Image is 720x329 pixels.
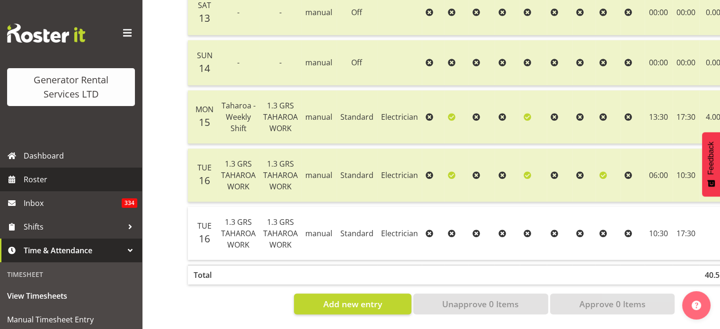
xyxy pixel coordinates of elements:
span: Sun [197,50,213,61]
td: 10:30 [645,207,673,260]
td: 06:00 [645,149,673,202]
td: 17:30 [673,207,699,260]
span: 1.3 GRS TAHAROA WORK [221,159,256,192]
span: 13 [199,11,210,25]
td: 00:00 [645,40,673,86]
span: Time & Attendance [24,243,123,258]
button: Unapprove 0 Items [413,293,548,314]
span: Add new entry [323,298,382,310]
span: Mon [196,104,213,115]
span: manual [305,57,332,68]
span: 16 [199,232,210,245]
button: Add new entry [294,293,411,314]
span: 14 [199,62,210,75]
img: Rosterit website logo [7,24,85,43]
span: Tue [197,162,212,173]
span: Tue [197,221,212,231]
span: 15 [199,116,210,129]
td: 00:00 [673,40,699,86]
button: Feedback - Show survey [702,132,720,196]
td: Standard [337,207,377,260]
span: manual [305,170,332,180]
th: Total [188,265,217,285]
span: 334 [122,198,137,208]
span: manual [305,112,332,122]
span: manual [305,7,332,18]
span: Electrician [381,112,418,122]
span: 1.3 GRS TAHAROA WORK [263,100,298,133]
span: Electrician [381,228,418,239]
span: 16 [199,174,210,187]
td: Off [337,40,377,86]
button: Approve 0 Items [550,293,675,314]
td: 10:30 [673,149,699,202]
a: View Timesheets [2,284,140,308]
span: - [237,57,240,68]
div: Timesheet [2,265,140,284]
span: 1.3 GRS TAHAROA WORK [263,159,298,192]
span: Unapprove 0 Items [442,298,519,310]
span: Manual Timesheet Entry [7,312,135,327]
img: help-xxl-2.png [692,301,701,310]
span: - [279,7,282,18]
span: Taharoa - Weekly Shift [222,100,256,133]
span: Approve 0 Items [579,298,645,310]
span: Dashboard [24,149,137,163]
div: Generator Rental Services LTD [17,73,125,101]
span: Electrician [381,170,418,180]
span: - [279,57,282,68]
span: manual [305,228,332,239]
td: Standard [337,149,377,202]
span: - [237,7,240,18]
span: 1.3 GRS TAHAROA WORK [221,217,256,250]
span: Roster [24,172,137,187]
td: Standard [337,90,377,144]
td: 17:30 [673,90,699,144]
td: 13:30 [645,90,673,144]
span: View Timesheets [7,289,135,303]
span: 1.3 GRS TAHAROA WORK [263,217,298,250]
span: Inbox [24,196,122,210]
span: Feedback [707,142,715,175]
span: Shifts [24,220,123,234]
